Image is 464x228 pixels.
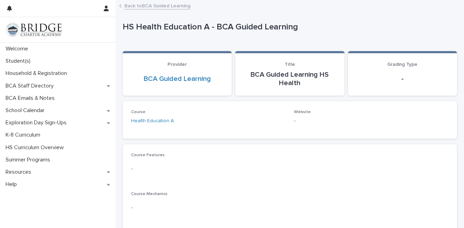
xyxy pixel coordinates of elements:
p: Resources [3,169,37,175]
p: - [131,165,449,173]
p: Welcome [3,46,34,52]
p: BCA Staff Directory [3,83,59,89]
p: School Calendar [3,107,50,114]
a: BCA Guided Learning [144,75,211,83]
p: - [131,204,449,212]
span: Title [285,62,295,67]
a: Health Education A [131,117,174,125]
p: BCA Guided Learning HS Health [244,70,336,87]
p: Student(s) [3,58,36,64]
span: Course Features [131,153,165,157]
a: Back toBCA Guided Learning [124,1,190,9]
p: Help [3,181,22,188]
p: Summer Programs [3,157,56,163]
p: - [356,75,449,83]
p: K-8 Curriculum [3,132,46,138]
span: Grading Type [387,62,417,67]
p: BCA Emails & Notes [3,95,60,102]
span: Course Mechanics [131,192,168,196]
p: - [294,117,449,125]
p: Household & Registration [3,70,73,77]
span: Course [131,110,145,114]
img: V1C1m3IdTEidaUdm9Hs0 [6,23,62,37]
p: Exploration Day Sign-Ups [3,119,72,126]
p: HS Health Education A - BCA Guided Learning [123,22,454,32]
span: Provider [168,62,187,67]
p: HS Curriculum Overview [3,144,69,151]
span: Website [294,110,311,114]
